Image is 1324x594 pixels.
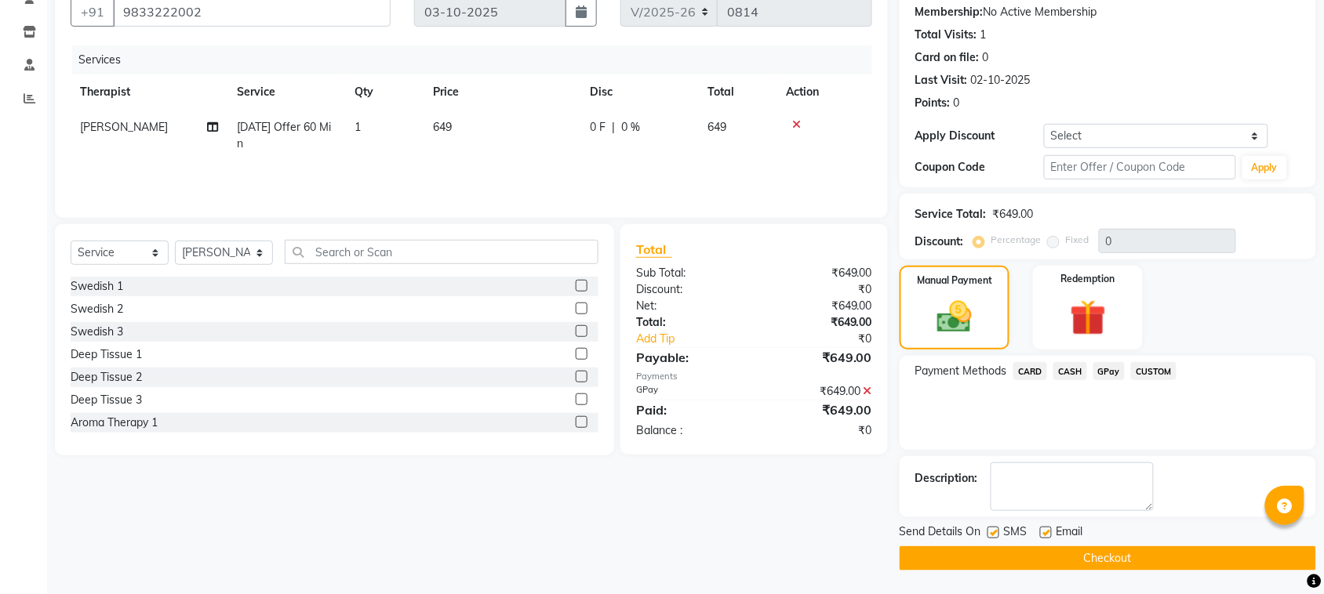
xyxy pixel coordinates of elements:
div: Card on file: [915,49,980,66]
span: Payment Methods [915,363,1007,379]
img: _cash.svg [926,297,983,337]
label: Redemption [1061,272,1115,286]
div: Points: [915,95,951,111]
div: Swedish 3 [71,324,123,340]
div: Discount: [624,281,755,298]
div: Deep Tissue 3 [71,392,142,408]
span: CASH [1053,362,1087,380]
span: [PERSON_NAME] [80,120,168,134]
span: Email [1057,523,1083,543]
span: GPay [1093,362,1126,380]
div: Coupon Code [915,159,1044,176]
div: ₹0 [776,331,884,347]
div: Net: [624,298,755,314]
th: Price [424,74,580,110]
div: Membership: [915,4,984,20]
input: Enter Offer / Coupon Code [1044,155,1236,179]
div: ₹649.00 [754,298,884,314]
label: Percentage [991,233,1042,247]
div: Swedish 2 [71,301,123,317]
div: Swedish 1 [71,278,123,295]
div: Last Visit: [915,72,968,89]
span: 1 [355,120,361,134]
div: ₹649.00 [993,206,1034,223]
div: 1 [980,27,987,43]
span: Send Details On [900,523,981,543]
span: 0 % [621,119,640,136]
th: Disc [580,74,698,110]
span: SMS [1004,523,1028,543]
th: Total [698,74,777,110]
div: ₹649.00 [754,400,884,419]
label: Fixed [1066,233,1089,247]
div: Total Visits: [915,27,977,43]
a: Add Tip [624,331,776,347]
input: Search or Scan [285,240,598,264]
div: Service Total: [915,206,987,223]
span: CARD [1013,362,1047,380]
div: Total: [624,314,755,331]
div: Apply Discount [915,128,1044,144]
span: 649 [707,120,726,134]
div: Discount: [915,234,964,250]
div: 0 [983,49,989,66]
div: Description: [915,470,978,487]
div: 0 [954,95,960,111]
span: [DATE] Offer 60 Min [237,120,331,150]
th: Qty [345,74,424,110]
div: 02-10-2025 [971,72,1031,89]
div: Aroma Therapy 1 [71,415,158,431]
th: Service [227,74,345,110]
th: Action [777,74,872,110]
div: ₹0 [754,422,884,439]
button: Apply [1242,156,1287,179]
div: Payments [636,370,872,383]
div: Balance : [624,422,755,439]
div: Deep Tissue 1 [71,346,142,363]
div: No Active Membership [915,4,1300,20]
div: Services [72,45,884,74]
div: GPay [624,383,755,400]
img: _gift.svg [1059,295,1118,340]
span: | [612,119,615,136]
button: Checkout [900,546,1316,570]
span: 649 [433,120,452,134]
div: Sub Total: [624,265,755,281]
div: ₹649.00 [754,348,884,367]
span: Total [636,241,672,258]
div: ₹649.00 [754,265,884,281]
div: ₹649.00 [754,383,884,400]
span: 0 F [590,119,606,136]
div: ₹649.00 [754,314,884,331]
span: CUSTOM [1131,362,1177,380]
div: ₹0 [754,281,884,298]
label: Manual Payment [917,273,992,288]
div: Paid: [624,400,755,419]
div: Payable: [624,348,755,367]
div: Deep Tissue 2 [71,369,142,386]
th: Therapist [71,74,227,110]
